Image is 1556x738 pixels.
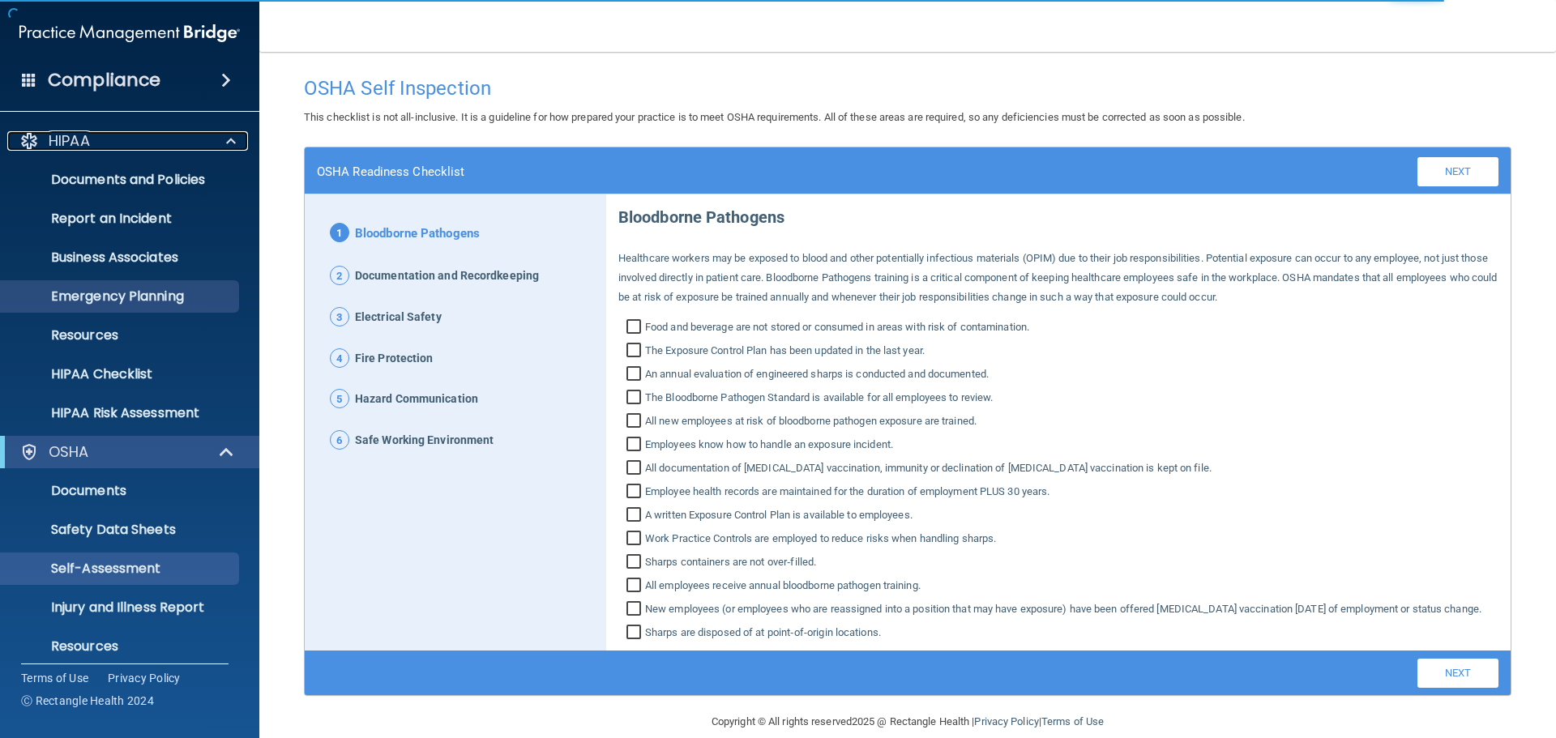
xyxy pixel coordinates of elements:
[11,522,232,538] p: Safety Data Sheets
[11,483,232,499] p: Documents
[645,318,1029,337] span: Food and beverage are not stored or consumed in areas with risk of contamination.
[48,69,160,92] h4: Compliance
[626,462,645,478] input: All documentation of [MEDICAL_DATA] vaccination, immunity or declination of [MEDICAL_DATA] vaccin...
[355,389,478,410] span: Hazard Communication
[645,388,993,407] span: The Bloodborne Pathogen Standard is available for all employees to review.
[11,327,232,343] p: Resources
[645,529,996,548] span: Work Practice Controls are employed to reduce risks when handling sharps.
[355,223,480,245] span: Bloodborne Pathogens
[626,532,645,548] input: Work Practice Controls are employed to reduce risks when handling sharps.
[974,715,1038,727] a: Privacy Policy
[19,131,236,151] a: HIPAA
[618,249,1498,307] p: Healthcare workers may be exposed to blood and other potentially infectious materials (OPIM) due ...
[330,430,349,450] span: 6
[645,435,893,454] span: Employees know how to handle an exposure incident.
[645,576,921,595] span: All employees receive annual bloodborne pathogen training.
[626,556,645,572] input: Sharps containers are not over‐filled.
[11,405,232,421] p: HIPAA Risk Assessment
[355,266,539,287] span: Documentation and Recordkeeping
[304,111,1245,123] span: This checklist is not all-inclusive. It is a guideline for how prepared your practice is to meet ...
[645,623,881,642] span: Sharps are disposed of at point‐of‐origin locations.
[19,17,240,49] img: PMB logo
[11,211,232,227] p: Report an Incident
[645,506,913,525] span: A written Exposure Control Plan is available to employees.
[626,485,645,501] input: Employee health records are maintained for the duration of employment PLUS 30 years.
[11,561,232,577] p: Self-Assessment
[626,626,645,642] input: Sharps are disposed of at point‐of‐origin locations.
[355,307,442,328] span: Electrical Safety
[626,415,645,431] input: All new employees at risk of bloodborne pathogen exposure are trained.
[49,442,89,462] p: OSHA
[645,552,816,572] span: Sharps containers are not over‐filled.
[49,131,90,151] p: HIPAA
[21,693,154,709] span: Ⓒ Rectangle Health 2024
[626,321,645,337] input: Food and beverage are not stored or consumed in areas with risk of contamination.
[626,344,645,360] input: The Exposure Control Plan has been updated in the last year.
[21,670,88,686] a: Terms of Use
[330,307,349,326] span: 3
[626,368,645,384] input: An annual evaluation of engineered sharps is conducted and documented.
[11,172,232,188] p: Documents and Policies
[11,599,232,616] p: Injury and Illness Report
[19,442,235,462] a: OSHA
[1417,659,1498,688] a: Next
[1417,157,1498,186] a: Next
[626,391,645,407] input: The Bloodborne Pathogen Standard is available for all employees to review.
[330,223,349,242] span: 1
[626,579,645,595] input: All employees receive annual bloodborne pathogen training.
[626,509,645,525] input: A written Exposure Control Plan is available to employees.
[645,365,989,384] span: An annual evaluation of engineered sharps is conducted and documented.
[330,266,349,285] span: 2
[330,348,349,368] span: 4
[304,78,1511,99] h4: OSHA Self Inspection
[11,366,232,382] p: HIPAA Checklist
[11,288,232,305] p: Emergency Planning
[11,250,232,266] p: Business Associates
[645,341,925,360] span: The Exposure Control Plan has been updated in the last year.
[618,194,1498,232] p: Bloodborne Pathogens
[355,348,434,369] span: Fire Protection
[645,459,1212,478] span: All documentation of [MEDICAL_DATA] vaccination, immunity or declination of [MEDICAL_DATA] vaccin...
[626,603,645,619] input: New employees (or employees who are reassigned into a position that may have exposure) have been ...
[11,638,232,655] p: Resources
[108,670,181,686] a: Privacy Policy
[645,412,977,431] span: All new employees at risk of bloodborne pathogen exposure are trained.
[645,599,1481,619] span: New employees (or employees who are reassigned into a position that may have exposure) have been ...
[355,430,494,451] span: Safe Working Environment
[330,389,349,408] span: 5
[626,438,645,454] input: Employees know how to handle an exposure incident.
[317,164,464,179] h4: OSHA Readiness Checklist
[1041,715,1104,727] a: Terms of Use
[645,482,1049,501] span: Employee health records are maintained for the duration of employment PLUS 30 years.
